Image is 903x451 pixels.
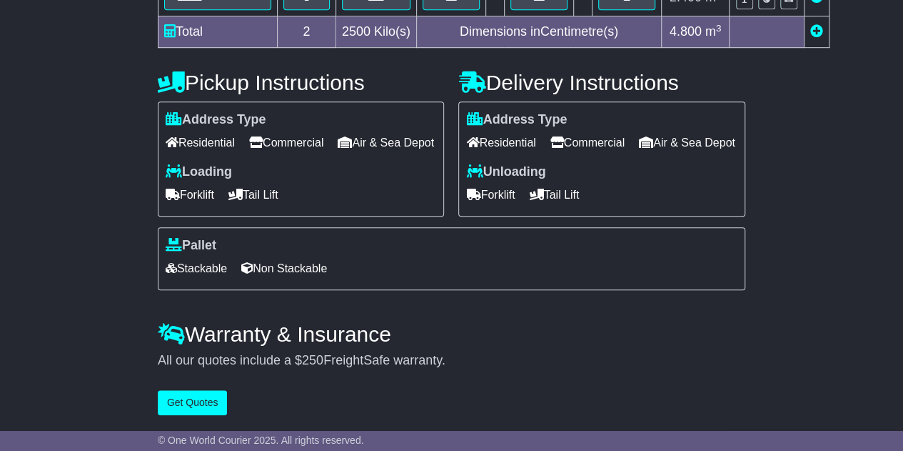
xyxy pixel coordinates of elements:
[336,16,416,48] td: Kilo(s)
[158,322,745,346] h4: Warranty & Insurance
[705,24,722,39] span: m
[342,24,370,39] span: 2500
[338,132,434,154] span: Air & Sea Depot
[166,164,232,180] label: Loading
[466,164,545,180] label: Unloading
[249,132,323,154] span: Commercial
[277,16,336,48] td: 2
[158,390,228,415] button: Get Quotes
[166,132,235,154] span: Residential
[158,16,277,48] td: Total
[716,23,722,34] sup: 3
[416,16,661,48] td: Dimensions in Centimetre(s)
[550,132,625,154] span: Commercial
[639,132,735,154] span: Air & Sea Depot
[166,238,216,254] label: Pallet
[302,353,323,367] span: 250
[158,71,445,94] h4: Pickup Instructions
[810,24,823,39] a: Add new item
[166,112,266,128] label: Address Type
[466,132,535,154] span: Residential
[158,435,364,446] span: © One World Courier 2025. All rights reserved.
[466,112,567,128] label: Address Type
[166,184,214,206] span: Forklift
[529,184,579,206] span: Tail Lift
[241,257,327,279] span: Non Stackable
[466,184,515,206] span: Forklift
[670,24,702,39] span: 4.800
[228,184,278,206] span: Tail Lift
[458,71,745,94] h4: Delivery Instructions
[166,257,227,279] span: Stackable
[158,353,745,369] div: All our quotes include a $ FreightSafe warranty.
